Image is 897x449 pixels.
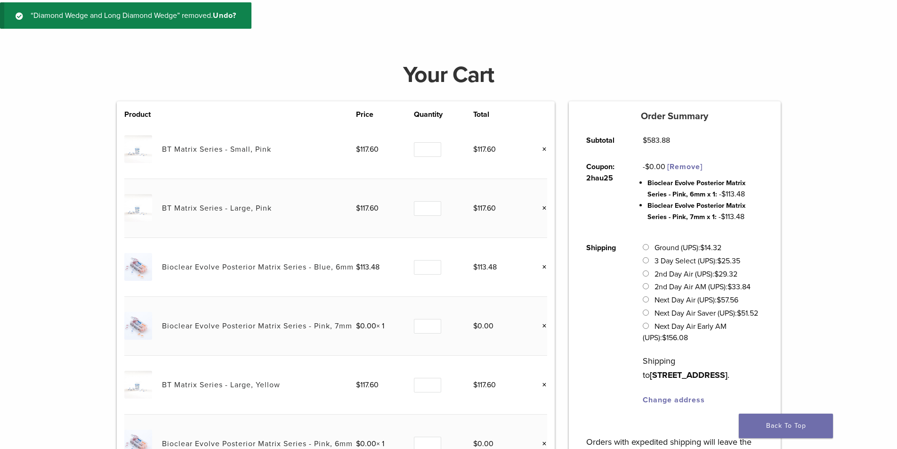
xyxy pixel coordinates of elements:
span: - 113.48 [719,189,745,199]
a: Change address [643,395,705,405]
label: Next Day Air Saver (UPS): [655,309,758,318]
label: 2nd Day Air AM (UPS): [655,282,751,292]
bdi: 117.60 [473,204,496,213]
img: Bioclear Evolve Posterior Matrix Series - Blue, 6mm [124,253,152,281]
span: $ [356,204,360,213]
span: $ [473,145,477,154]
a: Remove this item [535,143,547,155]
span: $ [662,333,666,343]
span: $ [717,295,721,305]
h1: Your Cart [110,64,788,86]
span: $ [717,256,721,266]
bdi: 117.60 [356,204,379,213]
span: Bioclear Evolve Posterior Matrix Series - Pink, 6mm x 1: [647,179,745,198]
span: $ [737,309,741,318]
strong: [STREET_ADDRESS] [650,370,727,380]
span: × 1 [356,321,384,331]
img: Bioclear Evolve Posterior Matrix Series - Pink, 7mm [124,312,152,340]
a: Remove this item [535,320,547,332]
th: Coupon: 2hau25 [576,154,632,235]
span: $ [700,243,704,253]
th: Shipping [576,235,632,413]
bdi: 57.56 [717,295,738,305]
a: Bioclear Evolve Posterior Matrix Series - Pink, 6mm [162,439,353,449]
td: - [632,154,774,235]
span: 0.00 [645,162,665,171]
span: $ [473,321,477,331]
span: $ [473,204,477,213]
label: 3 Day Select (UPS): [655,256,740,266]
bdi: 0.00 [473,321,493,331]
bdi: 156.08 [662,333,688,343]
span: $ [356,145,360,154]
span: × 1 [356,439,384,449]
th: Subtotal [576,127,632,154]
span: $ [356,321,360,331]
a: BT Matrix Series - Large, Yellow [162,380,280,390]
bdi: 33.84 [727,282,751,292]
th: Quantity [414,109,473,120]
bdi: 51.52 [737,309,758,318]
bdi: 0.00 [473,439,493,449]
a: Remove this item [535,379,547,391]
label: Ground (UPS): [655,243,721,253]
span: - 113.48 [719,212,744,221]
span: $ [473,380,477,390]
a: Remove this item [535,202,547,214]
span: $ [721,189,726,199]
bdi: 29.32 [714,269,737,279]
a: Undo? [213,11,236,20]
bdi: 25.35 [717,256,740,266]
img: BT Matrix Series - Large, Yellow [124,371,152,399]
bdi: 113.48 [473,262,497,272]
span: Bioclear Evolve Posterior Matrix Series - Pink, 7mm x 1: [647,202,745,221]
th: Total [473,109,522,120]
span: $ [473,439,477,449]
a: BT Matrix Series - Small, Pink [162,145,271,154]
span: $ [645,162,649,171]
bdi: 0.00 [356,321,376,331]
span: $ [721,212,725,221]
h5: Order Summary [569,111,781,122]
bdi: 117.60 [473,145,496,154]
a: Remove this item [535,261,547,273]
bdi: 117.60 [356,380,379,390]
a: Back To Top [739,414,833,438]
span: $ [473,262,477,272]
bdi: 113.48 [356,262,380,272]
bdi: 117.60 [473,380,496,390]
th: Price [356,109,414,120]
label: 2nd Day Air (UPS): [655,269,737,279]
span: $ [356,380,360,390]
bdi: 0.00 [356,439,376,449]
span: $ [643,136,647,145]
a: Bioclear Evolve Posterior Matrix Series - Pink, 7mm [162,321,352,331]
a: Bioclear Evolve Posterior Matrix Series - Blue, 6mm [162,262,354,272]
span: $ [714,269,719,279]
label: Next Day Air (UPS): [655,295,738,305]
span: $ [356,262,360,272]
bdi: 117.60 [356,145,379,154]
img: BT Matrix Series - Small, Pink [124,135,152,163]
span: $ [727,282,732,292]
label: Next Day Air Early AM (UPS): [643,322,726,343]
a: Remove 2hau25 coupon [667,162,703,171]
bdi: 14.32 [700,243,721,253]
span: $ [356,439,360,449]
bdi: 583.88 [643,136,670,145]
th: Product [124,109,162,120]
a: BT Matrix Series - Large, Pink [162,204,272,213]
p: Shipping to . [643,354,763,382]
img: BT Matrix Series - Large, Pink [124,194,152,222]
